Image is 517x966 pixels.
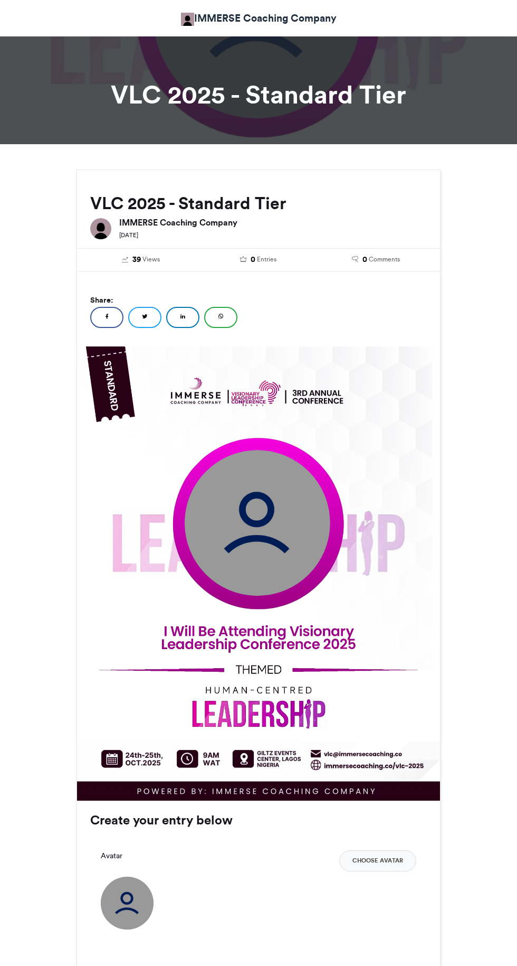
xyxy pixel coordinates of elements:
a: 0 Comments [325,254,427,266]
img: user_circle.png [101,877,154,930]
label: Avatar [101,850,122,861]
button: Choose Avatar [339,850,416,871]
small: [DATE] [119,231,138,239]
a: 39 Views [90,254,192,266]
h5: Share: [90,293,427,307]
span: Entries [257,255,276,264]
span: 0 [251,254,255,266]
img: IMMERSE Coaching Company [90,218,111,239]
a: 0 Entries [208,254,310,266]
img: user_circle.png [185,450,330,596]
h3: Create your entry below [90,814,427,827]
span: Views [142,255,160,264]
img: Background [77,346,440,801]
h6: IMMERSE Coaching Company [119,218,427,227]
h2: VLC 2025 - Standard Tier [90,194,427,213]
span: 39 [132,254,141,266]
span: 0 [362,254,367,266]
a: IMMERSE Coaching Company [181,11,337,26]
img: IMMERSE Coaching Company [181,13,194,26]
span: Comments [369,255,400,264]
h1: VLC 2025 - Standard Tier [76,82,441,107]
